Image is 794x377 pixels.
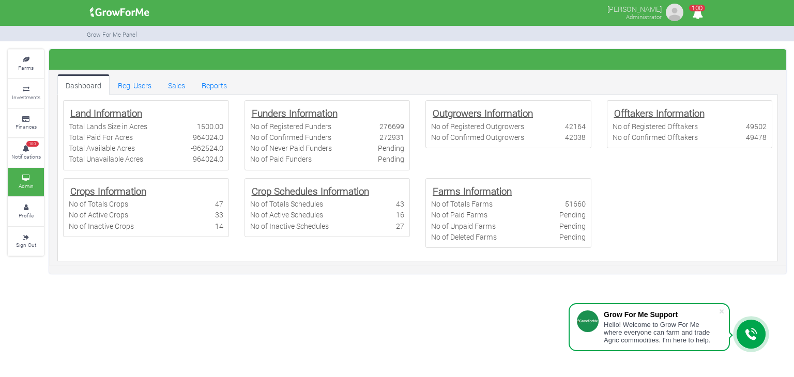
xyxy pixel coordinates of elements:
small: Grow For Me Panel [87,30,137,38]
b: Land Information [70,106,142,119]
div: No of Totals Crops [69,198,128,209]
b: Funders Information [252,106,338,119]
div: Pending [559,221,586,231]
div: 51660 [565,198,586,209]
a: Profile [8,197,44,226]
div: No of Unpaid Farms [431,221,496,231]
div: 27 [396,221,404,231]
a: Sales [160,74,193,95]
div: Pending [559,231,586,242]
div: 43 [396,198,404,209]
small: Investments [12,93,40,101]
div: No of Inactive Crops [69,221,134,231]
a: Reg. Users [110,74,160,95]
a: Sign Out [8,227,44,256]
small: Sign Out [16,241,36,248]
div: 272931 [379,132,404,143]
div: No of Totals Farms [431,198,493,209]
a: Dashboard [57,74,110,95]
div: 49502 [746,121,767,132]
small: Administrator [626,13,662,21]
div: 276699 [379,121,404,132]
div: No of Registered Outgrowers [431,121,524,132]
div: Hello! Welcome to Grow For Me where everyone can farm and trade Agric commodities. I'm here to help. [604,321,719,344]
div: No of Never Paid Funders [250,143,332,153]
div: 42164 [565,121,586,132]
b: Crops Information [70,184,146,197]
div: No of Registered Offtakers [613,121,698,132]
div: 1500.00 [197,121,223,132]
div: No of Deleted Farms [431,231,497,242]
b: Outgrowers Information [433,106,533,119]
div: Total Available Acres [69,143,135,153]
small: Admin [19,182,34,190]
a: Reports [193,74,235,95]
img: growforme image [86,2,153,23]
div: No of Paid Funders [250,153,312,164]
span: 100 [26,141,39,147]
a: 100 Notifications [8,138,44,167]
div: No of Registered Funders [250,121,331,132]
div: No of Active Crops [69,209,128,220]
div: No of Totals Schedules [250,198,323,209]
small: Finances [16,123,37,130]
div: No of Confirmed Funders [250,132,331,143]
div: No of Paid Farms [431,209,487,220]
small: Profile [19,212,34,219]
b: Offtakers Information [614,106,705,119]
div: 49478 [746,132,767,143]
div: 14 [215,221,223,231]
a: Finances [8,109,44,137]
div: 42038 [565,132,586,143]
div: 16 [396,209,404,220]
div: Pending [378,153,404,164]
div: No of Inactive Schedules [250,221,329,231]
div: Total Lands Size in Acres [69,121,147,132]
img: growforme image [664,2,685,23]
div: No of Confirmed Offtakers [613,132,698,143]
a: Admin [8,168,44,196]
div: -962524.0 [191,143,223,153]
div: 47 [215,198,223,209]
div: No of Active Schedules [250,209,323,220]
b: Crop Schedules Information [252,184,369,197]
div: No of Confirmed Outgrowers [431,132,524,143]
a: Investments [8,79,44,107]
p: [PERSON_NAME] [607,2,662,14]
a: 100 [688,10,708,20]
div: Pending [378,143,404,153]
a: Farms [8,50,44,78]
div: 33 [215,209,223,220]
div: 964024.0 [193,132,223,143]
div: Total Paid For Acres [69,132,133,143]
i: Notifications [688,2,708,25]
div: Total Unavailable Acres [69,153,143,164]
div: Pending [559,209,586,220]
small: Farms [18,64,34,71]
small: Notifications [11,153,41,160]
div: Grow For Me Support [604,310,719,319]
span: 100 [689,5,705,11]
div: 964024.0 [193,153,223,164]
b: Farms Information [433,184,512,197]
